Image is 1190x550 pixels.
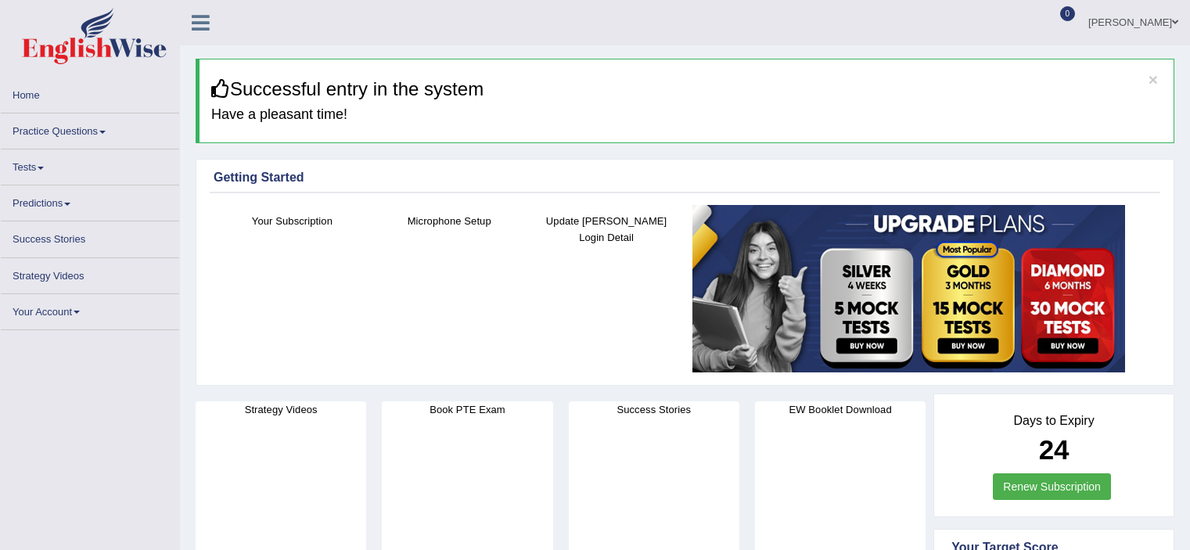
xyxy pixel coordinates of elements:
a: Tests [1,149,179,180]
a: Your Account [1,294,179,325]
button: × [1149,71,1158,88]
a: Success Stories [1,221,179,252]
a: Renew Subscription [993,473,1111,500]
h4: Days to Expiry [951,414,1156,428]
h4: Have a pleasant time! [211,107,1162,123]
h4: Success Stories [569,401,739,418]
h4: Your Subscription [221,213,363,229]
img: small5.jpg [692,205,1125,372]
h4: Update [PERSON_NAME] Login Detail [536,213,678,246]
b: 24 [1039,434,1070,465]
a: Practice Questions [1,113,179,144]
h3: Successful entry in the system [211,79,1162,99]
h4: Book PTE Exam [382,401,552,418]
a: Home [1,77,179,108]
a: Predictions [1,185,179,216]
a: Strategy Videos [1,258,179,289]
div: Getting Started [214,168,1156,187]
h4: Microphone Setup [379,213,520,229]
h4: EW Booklet Download [755,401,926,418]
span: 0 [1060,6,1076,21]
h4: Strategy Videos [196,401,366,418]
